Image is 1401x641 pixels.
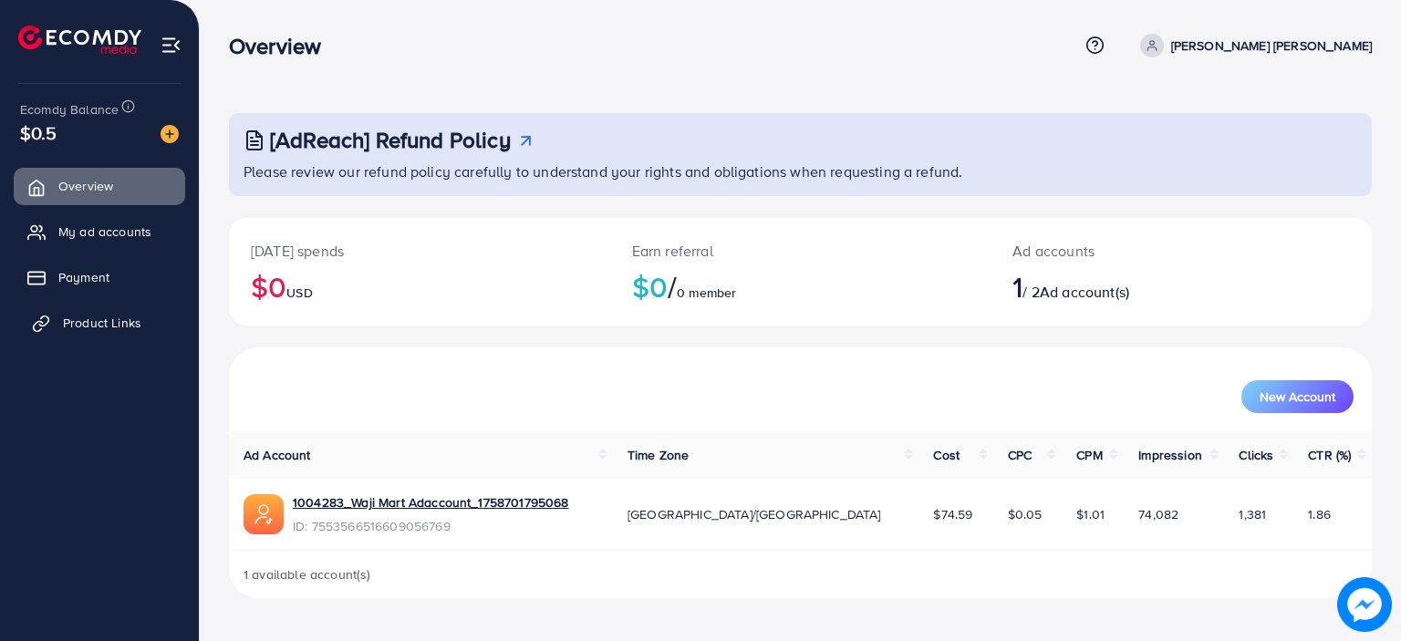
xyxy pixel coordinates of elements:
[1239,446,1273,464] span: Clicks
[14,213,185,250] a: My ad accounts
[251,240,588,262] p: [DATE] spends
[1171,35,1372,57] p: [PERSON_NAME] [PERSON_NAME]
[286,284,312,302] span: USD
[1008,446,1032,464] span: CPC
[58,268,109,286] span: Payment
[1012,265,1022,307] span: 1
[1138,505,1178,523] span: 74,082
[20,119,57,146] span: $0.5
[933,446,960,464] span: Cost
[1012,240,1254,262] p: Ad accounts
[1308,446,1351,464] span: CTR (%)
[58,222,151,241] span: My ad accounts
[229,33,336,59] h3: Overview
[1308,505,1331,523] span: 1.86
[1260,390,1335,403] span: New Account
[270,127,511,153] h3: [AdReach] Refund Policy
[1133,34,1372,57] a: [PERSON_NAME] [PERSON_NAME]
[1337,577,1392,632] img: image
[933,505,972,523] span: $74.59
[244,565,371,584] span: 1 available account(s)
[244,494,284,534] img: ic-ads-acc.e4c84228.svg
[161,35,182,56] img: menu
[1138,446,1202,464] span: Impression
[244,446,311,464] span: Ad Account
[251,269,588,304] h2: $0
[668,265,677,307] span: /
[18,26,141,54] img: logo
[14,168,185,204] a: Overview
[161,125,179,143] img: image
[293,493,569,512] a: 1004283_Waji Mart Adaccount_1758701795068
[632,240,970,262] p: Earn referral
[14,305,185,341] a: Product Links
[58,177,113,195] span: Overview
[628,446,689,464] span: Time Zone
[20,100,119,119] span: Ecomdy Balance
[632,269,970,304] h2: $0
[1040,282,1129,302] span: Ad account(s)
[1076,446,1102,464] span: CPM
[1076,505,1105,523] span: $1.01
[63,314,141,332] span: Product Links
[1008,505,1043,523] span: $0.05
[14,259,185,295] a: Payment
[1012,269,1254,304] h2: / 2
[1239,505,1266,523] span: 1,381
[677,284,736,302] span: 0 member
[1241,380,1354,413] button: New Account
[244,160,1361,182] p: Please review our refund policy carefully to understand your rights and obligations when requesti...
[293,517,569,535] span: ID: 7553566516609056769
[628,505,881,523] span: [GEOGRAPHIC_DATA]/[GEOGRAPHIC_DATA]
